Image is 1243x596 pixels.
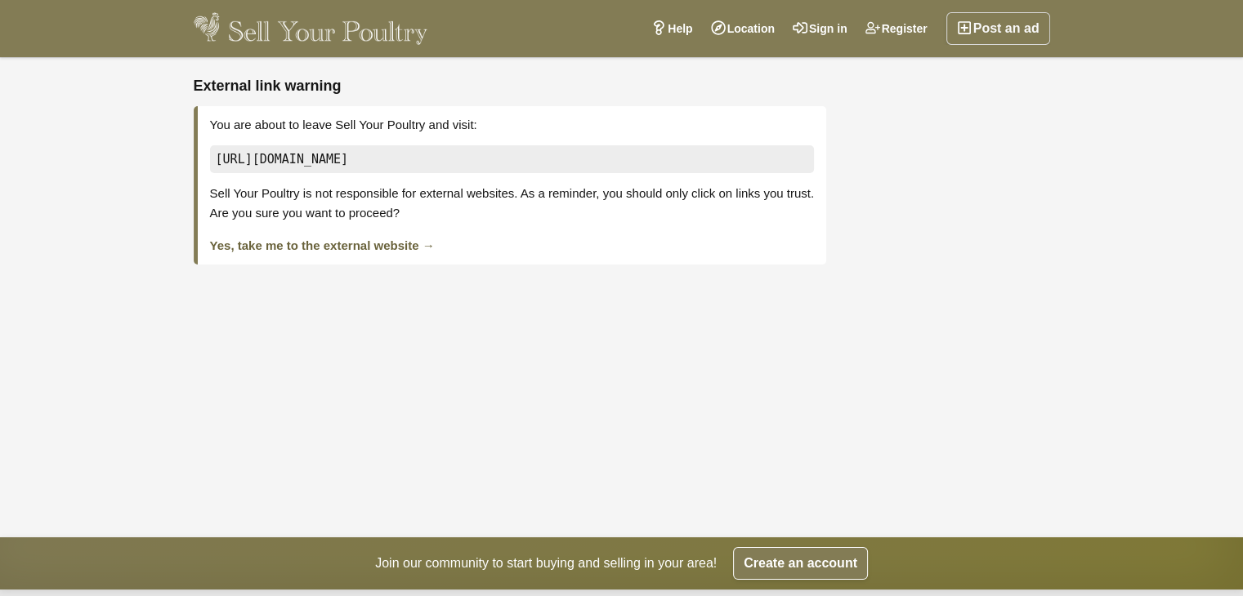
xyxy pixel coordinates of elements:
pre: [URL][DOMAIN_NAME] [210,145,815,173]
a: Sign in [784,12,856,45]
a: Location [702,12,784,45]
span: External link warning [194,78,827,94]
a: Post an ad [946,12,1050,45]
a: Yes, take me to the external website → [210,238,435,252]
span: Join our community to start buying and selling in your area! [375,554,717,573]
a: Create an account [733,547,868,580]
div: Sell Your Poultry is not responsible for external websites. As a reminder, you should only click ... [210,185,815,202]
img: Sell Your Poultry [194,12,428,45]
a: Help [642,12,701,45]
div: Are you sure you want to proceed? [210,205,815,221]
div: You are about to leave Sell Your Poultry and visit: [210,117,815,133]
a: Register [856,12,937,45]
